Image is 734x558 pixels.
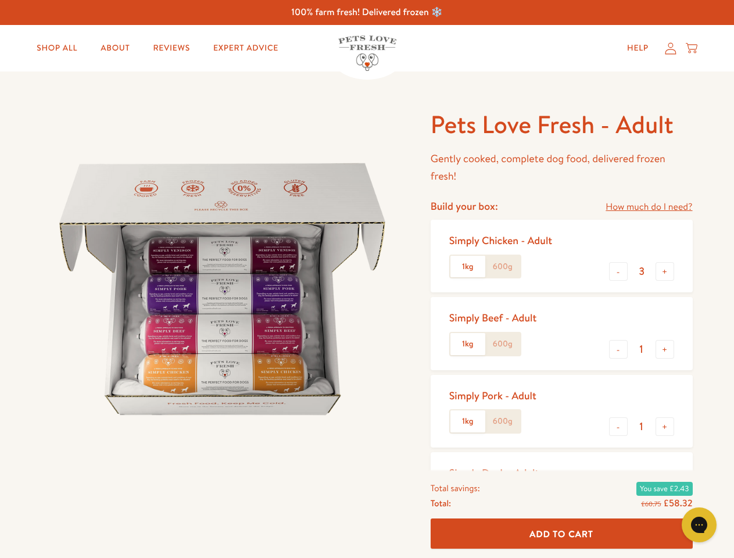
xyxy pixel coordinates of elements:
[450,410,485,432] label: 1kg
[485,256,520,278] label: 600g
[663,496,692,509] span: £58.32
[606,199,692,215] a: How much do I need?
[338,35,396,71] img: Pets Love Fresh
[431,150,693,185] p: Gently cooked, complete dog food, delivered frozen fresh!
[449,311,537,324] div: Simply Beef - Adult
[27,37,87,60] a: Shop All
[431,109,693,141] h1: Pets Love Fresh - Adult
[449,389,536,402] div: Simply Pork - Adult
[656,417,674,436] button: +
[656,340,674,359] button: +
[609,417,628,436] button: -
[450,256,485,278] label: 1kg
[431,480,480,495] span: Total savings:
[676,503,722,546] iframe: Gorgias live chat messenger
[431,199,498,213] h4: Build your box:
[636,481,692,495] span: You save £2.43
[42,109,403,470] img: Pets Love Fresh - Adult
[450,333,485,355] label: 1kg
[204,37,288,60] a: Expert Advice
[609,262,628,281] button: -
[485,410,520,432] label: 600g
[641,499,661,508] s: £60.75
[144,37,199,60] a: Reviews
[618,37,658,60] a: Help
[485,333,520,355] label: 600g
[449,466,539,480] div: Simply Duck - Adult
[431,518,693,549] button: Add To Cart
[91,37,139,60] a: About
[529,527,593,539] span: Add To Cart
[431,495,451,510] span: Total:
[656,262,674,281] button: +
[609,340,628,359] button: -
[449,234,552,247] div: Simply Chicken - Adult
